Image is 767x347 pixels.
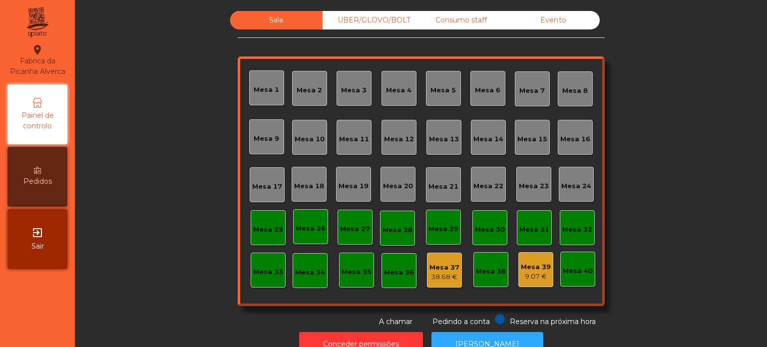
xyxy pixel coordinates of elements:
div: Mesa 35 [342,267,372,277]
div: Mesa 6 [475,85,500,95]
div: Mesa 38 [476,267,506,277]
div: Mesa 10 [295,134,325,144]
span: Reserva na próxima hora [510,317,596,326]
div: Mesa 2 [297,85,322,95]
span: Pedindo a conta [432,317,490,326]
div: Mesa 22 [473,181,503,191]
div: Sala [230,11,323,29]
div: Mesa 12 [384,134,414,144]
div: Consumo staff [415,11,507,29]
div: Fabrica da Picanha Alverca [8,44,67,77]
span: Pedidos [23,176,52,187]
div: Mesa 27 [340,224,370,234]
div: Mesa 5 [430,85,456,95]
div: Mesa 20 [383,181,413,191]
div: Mesa 11 [339,134,369,144]
div: Mesa 34 [295,268,325,278]
div: Mesa 24 [561,181,591,191]
div: Mesa 32 [562,225,592,235]
div: Mesa 21 [428,182,458,192]
div: Mesa 9 [254,134,279,144]
div: Mesa 39 [521,262,551,272]
div: Evento [507,11,600,29]
i: location_on [31,44,43,56]
div: Mesa 13 [429,134,459,144]
span: Sair [31,241,44,252]
span: A chamar [379,317,412,326]
div: Mesa 3 [341,85,367,95]
div: Mesa 37 [429,263,459,273]
div: Mesa 15 [517,134,547,144]
div: Mesa 25 [253,225,283,235]
div: Mesa 14 [473,134,503,144]
div: Mesa 17 [252,182,282,192]
div: 9.07 € [521,272,551,282]
div: Mesa 23 [519,181,549,191]
div: UBER/GLOVO/BOLT [323,11,415,29]
div: Mesa 1 [254,85,279,95]
div: Mesa 16 [560,134,590,144]
div: Mesa 4 [386,85,411,95]
div: Mesa 36 [384,268,414,278]
div: Mesa 31 [519,225,549,235]
div: Mesa 29 [428,224,458,234]
img: qpiato [25,5,49,40]
div: 38.68 € [429,272,459,282]
div: Mesa 28 [383,225,412,235]
div: Mesa 40 [563,266,593,276]
div: Mesa 8 [562,86,588,96]
div: Mesa 19 [339,181,369,191]
i: exit_to_app [31,227,43,239]
div: Mesa 26 [296,224,326,234]
div: Mesa 33 [253,267,283,277]
div: Mesa 18 [294,181,324,191]
span: Painel de controlo [10,110,65,131]
div: Mesa 30 [475,225,505,235]
div: Mesa 7 [519,86,545,96]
